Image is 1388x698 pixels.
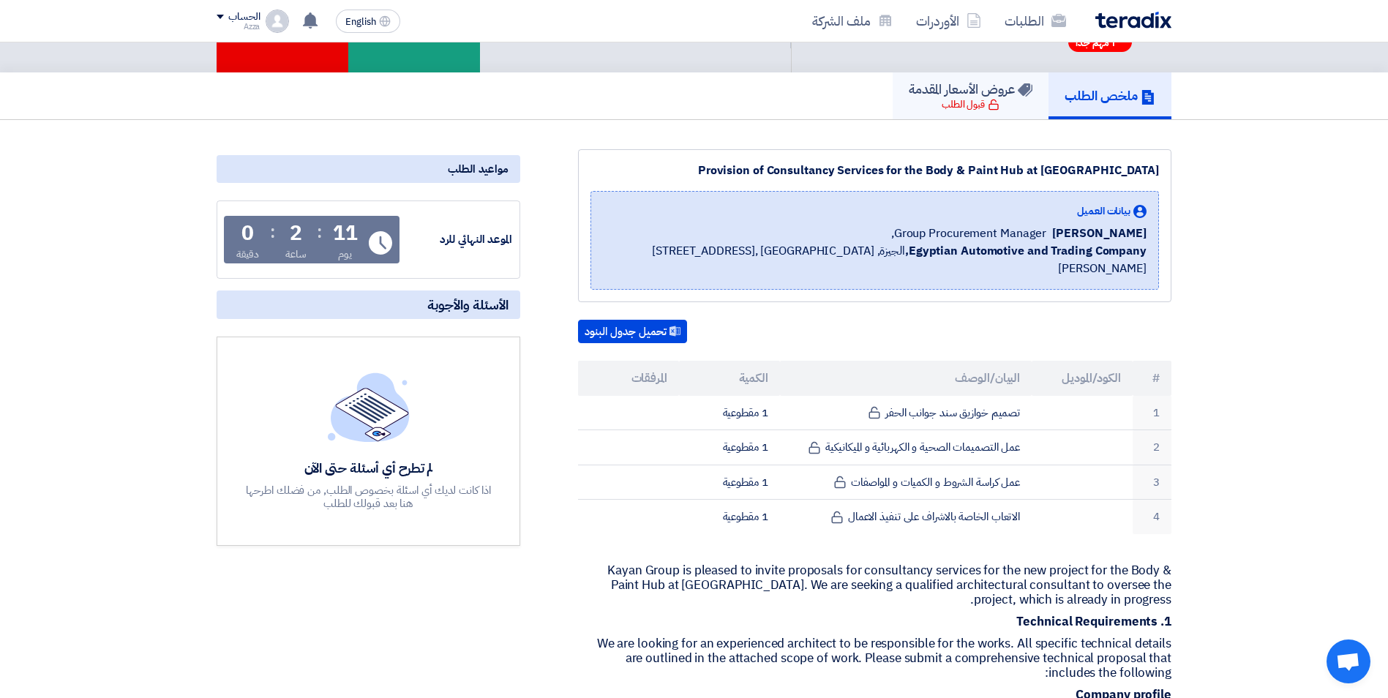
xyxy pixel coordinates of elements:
div: الموعد النهائي للرد [402,231,512,248]
td: 1 مقطوعية [679,396,780,430]
h5: ملخص الطلب [1065,87,1155,104]
h5: عروض الأسعار المقدمة [909,80,1032,97]
span: Group Procurement Manager, [891,225,1046,242]
div: Azza [217,23,260,31]
span: الجيزة, [GEOGRAPHIC_DATA] ,[STREET_ADDRESS][PERSON_NAME] [603,242,1147,277]
div: الحساب [228,11,260,23]
span: بيانات العميل [1077,203,1130,219]
span: الأسئلة والأجوبة [427,296,509,313]
div: 0 [241,223,254,244]
td: 3 [1133,465,1171,500]
span: [PERSON_NAME] [1052,225,1147,242]
img: Teradix logo [1095,12,1171,29]
th: البيان/الوصف [780,361,1032,396]
div: قبول الطلب [942,97,999,112]
img: profile_test.png [266,10,289,33]
b: Egyptian Automotive and Trading Company, [905,242,1147,260]
div: اذا كانت لديك أي اسئلة بخصوص الطلب, من فضلك اطرحها هنا بعد قبولك للطلب [244,484,493,510]
a: الطلبات [993,4,1078,38]
td: عمل كراسة الشروط و الكميات و المواصفات [780,465,1032,500]
th: الكمية [679,361,780,396]
button: English [336,10,400,33]
td: 1 مقطوعية [679,465,780,500]
div: ساعة [285,247,307,262]
div: 2 [290,223,302,244]
td: 1 [1133,396,1171,430]
th: الكود/الموديل [1032,361,1133,396]
p: We are looking for an experienced architect to be responsible for the works. All specific technic... [578,637,1171,680]
p: Kayan Group is pleased to invite proposals for consultancy services for the new project for the B... [578,563,1171,607]
div: Provision of Consultancy Services for the Body & Paint Hub at [GEOGRAPHIC_DATA] [590,162,1159,179]
td: 4 [1133,500,1171,534]
div: يوم [338,247,352,262]
td: عمل التصميمات الصحية و الكهربائية و الميكانيكية [780,430,1032,465]
div: : [270,219,275,245]
td: الاتعاب الخاصة بالاشراف على تنفيذ الاعمال [780,500,1032,534]
td: تصميم خوازيق سند جوانب الحفر [780,396,1032,430]
td: 2 [1133,430,1171,465]
strong: 1. Technical Requirements [1016,612,1171,631]
a: Open chat [1327,639,1370,683]
span: English [345,17,376,27]
a: ملف الشركة [800,4,904,38]
div: دقيقة [236,247,259,262]
a: عروض الأسعار المقدمة قبول الطلب [893,72,1048,119]
a: ملخص الطلب [1048,72,1171,119]
div: لم تطرح أي أسئلة حتى الآن [244,459,493,476]
img: empty_state_list.svg [328,372,410,441]
a: الأوردرات [904,4,993,38]
div: : [317,219,322,245]
div: 11 [333,223,358,244]
div: مواعيد الطلب [217,155,520,183]
span: مهم جدا [1076,36,1109,50]
td: 1 مقطوعية [679,430,780,465]
td: 1 مقطوعية [679,500,780,534]
button: تحميل جدول البنود [578,320,687,343]
th: # [1133,361,1171,396]
th: المرفقات [578,361,679,396]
